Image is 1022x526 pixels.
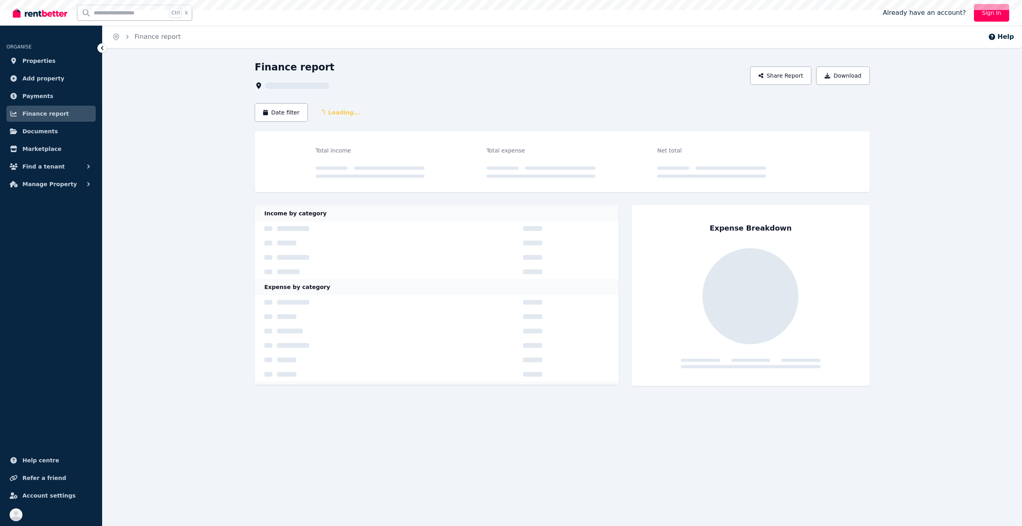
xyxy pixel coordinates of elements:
a: Documents [6,123,96,139]
div: Total income [316,146,424,155]
a: Finance report [6,106,96,122]
a: Add property [6,70,96,86]
span: Manage Property [22,179,77,189]
div: Net total [657,146,766,155]
span: Help centre [22,456,59,465]
span: Already have an account? [883,8,966,18]
a: Sign In [974,4,1009,22]
a: Marketplace [6,141,96,157]
span: Add property [22,74,64,83]
span: Properties [22,56,56,66]
div: Income by category [255,205,619,221]
a: Properties [6,53,96,69]
a: Finance report [135,33,181,40]
a: Help centre [6,452,96,468]
a: Refer a friend [6,470,96,486]
button: Help [988,32,1014,42]
nav: Breadcrumb [103,26,190,48]
span: Find a tenant [22,162,65,171]
a: Payments [6,88,96,104]
h1: Finance report [255,61,334,74]
div: Total expense [487,146,595,155]
button: Date filter [255,103,308,122]
span: Finance report [22,109,69,118]
img: RentBetter [13,7,67,19]
button: Find a tenant [6,159,96,175]
span: Account settings [22,491,76,500]
span: ORGANISE [6,44,32,50]
span: k [185,10,188,16]
button: Manage Property [6,176,96,192]
span: Loading... [313,105,366,120]
div: Expense Breakdown [710,223,792,234]
span: Marketplace [22,144,61,154]
button: Share Report [750,66,812,85]
span: Documents [22,126,58,136]
span: Payments [22,91,53,101]
div: Expense by category [255,279,619,295]
a: Account settings [6,488,96,504]
span: Ctrl [169,8,182,18]
span: Refer a friend [22,473,66,483]
button: Download [816,66,870,85]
